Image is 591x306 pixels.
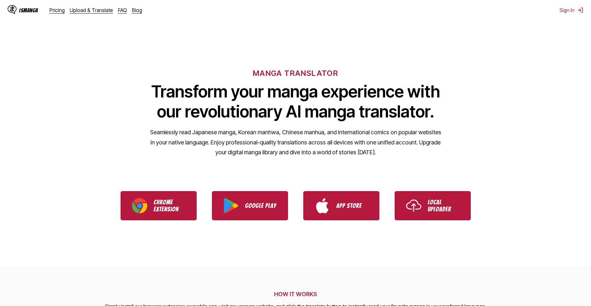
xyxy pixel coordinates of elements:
a: Blog [132,7,142,13]
img: Sign out [577,7,583,13]
a: Download IsManga from Google Play [212,191,288,220]
a: Pricing [49,7,65,13]
a: Use IsManga Local Uploader [395,191,471,220]
h2: HOW IT WORKS [105,291,486,297]
h6: MANGA TRANSLATOR [253,69,338,78]
p: Google Play [245,202,277,209]
p: Chrome Extension [154,199,185,213]
img: Upload icon [406,198,421,213]
img: App Store logo [315,198,330,213]
img: Chrome logo [132,198,147,213]
p: Local Uploader [428,199,459,213]
p: App Store [336,202,368,209]
a: Download IsManga Chrome Extension [121,191,197,220]
p: Seamlessly read Japanese manga, Korean manhwa, Chinese manhua, and international comics on popula... [150,127,442,157]
a: Upload & Translate [70,7,113,13]
a: IsManga LogoIsManga [8,5,49,15]
button: Sign In [560,7,583,13]
div: IsManga [19,7,38,13]
a: Download IsManga from App Store [303,191,379,220]
img: Google Play logo [223,198,239,213]
a: FAQ [118,7,127,13]
h1: Transform your manga experience with our revolutionary AI manga translator. [150,82,442,122]
img: IsManga Logo [8,5,16,14]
